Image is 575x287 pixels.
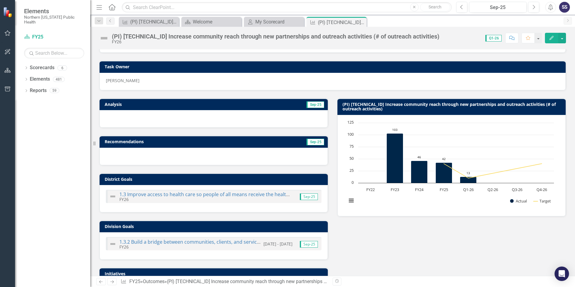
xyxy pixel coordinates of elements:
[119,244,129,250] small: FY26
[24,15,84,25] small: Northern [US_STATE] Public Health
[343,102,563,111] h3: (PI) [TECHNICAL_ID] Increase community reach through new partnerships and outreach activities (# ...
[440,187,448,192] text: FY25
[391,187,399,192] text: FY23
[109,240,116,248] img: Not Defined
[555,267,569,281] div: Open Intercom Messenger
[487,187,498,192] text: Q2-26
[420,3,450,11] button: Search
[24,8,84,15] span: Elements
[105,177,325,181] h3: District Goals
[349,143,354,149] text: 75
[352,180,354,185] text: 0
[510,198,527,204] button: Show Actual
[99,33,109,43] img: Not Defined
[417,155,421,159] text: 46
[24,48,84,58] input: Search Below...
[130,18,177,26] div: (PI) [TECHNICAL_ID] Increase community reach through new partnerships and outreach activities (# ...
[411,161,428,183] path: FY24, 46. Actual.
[300,193,318,200] span: Sep-25
[366,187,375,192] text: FY22
[119,196,129,202] small: FY26
[109,193,116,200] img: Not Defined
[3,7,14,17] img: ClearPoint Strategy
[463,187,474,192] text: Q1-26
[57,65,67,70] div: 6
[119,239,336,245] a: 1.3.2 Build a bridge between communities, clients, and services with community health workers.
[466,171,470,175] text: 13
[306,101,324,108] span: Sep-25
[512,187,522,192] text: Q3-26
[559,2,570,13] button: SS
[436,162,452,183] path: FY25, 42. Actual.
[485,35,502,42] span: Q1-26
[105,271,325,276] h3: Initiatives
[306,139,324,145] span: Sep-25
[347,119,354,125] text: 125
[119,191,345,198] a: 1.3 Improve access to health care so people of all means receive the health care services they need.
[121,278,328,285] div: » »
[415,187,424,192] text: FY24
[105,102,211,106] h3: Analysis
[344,120,559,210] div: Chart. Highcharts interactive chart.
[24,34,84,41] a: FY25
[255,18,303,26] div: My Scorecard
[112,40,439,44] div: FY26
[263,241,292,247] small: [DATE] - [DATE]
[442,157,446,161] text: 42
[469,2,527,13] button: Sep-25
[143,279,165,284] a: Outcomes
[392,128,398,132] text: 103
[120,18,177,26] a: (PI) [TECHNICAL_ID] Increase community reach through new partnerships and outreach activities (# ...
[300,241,318,248] span: Sep-25
[347,196,355,205] button: View chart menu, Chart
[471,4,524,11] div: Sep-25
[105,139,254,144] h3: Recommendations
[533,198,551,204] button: Show Target
[112,33,439,40] div: (PI) [TECHNICAL_ID] Increase community reach through new partnerships and outreach activities (# ...
[183,18,240,26] a: Welcome
[167,279,425,284] div: (PI) [TECHNICAL_ID] Increase community reach through new partnerships and outreach activities (# ...
[53,77,65,82] div: 481
[50,88,59,93] div: 59
[30,76,50,83] a: Elements
[193,18,240,26] div: Welcome
[129,279,140,284] a: FY25
[105,64,563,69] h3: Task Owner
[106,78,559,84] p: [PERSON_NAME]
[429,5,441,9] span: Search
[347,131,354,137] text: 100
[105,224,325,229] h3: Division Goals
[460,177,477,183] path: Q1-26, 13. Actual.
[344,120,557,210] svg: Interactive chart
[349,168,354,173] text: 25
[30,87,47,94] a: Reports
[387,133,403,183] path: FY23, 103. Actual.
[122,2,452,13] input: Search ClearPoint...
[349,156,354,161] text: 50
[245,18,303,26] a: My Scorecard
[537,187,547,192] text: Q4-26
[318,19,365,26] div: (PI) [TECHNICAL_ID] Increase community reach through new partnerships and outreach activities (# ...
[30,64,54,71] a: Scorecards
